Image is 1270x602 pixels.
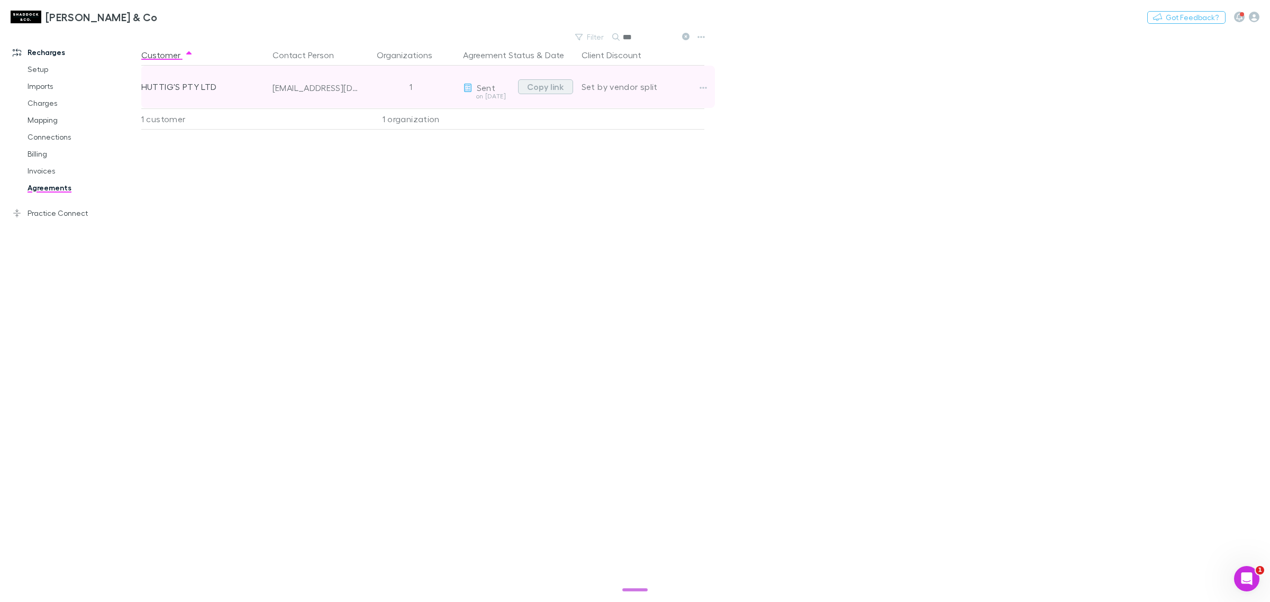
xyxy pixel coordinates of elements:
img: Shaddock & Co's Logo [11,11,41,23]
a: Practice Connect [2,205,149,222]
a: Setup [17,61,149,78]
div: Set by vendor split [582,66,704,108]
button: Copy link [518,79,573,94]
div: 1 customer [141,108,268,130]
button: Agreement Status [463,44,534,66]
span: Sent [477,83,495,93]
a: Charges [17,95,149,112]
button: Contact Person [273,44,347,66]
div: on [DATE] [463,93,514,99]
a: Billing [17,145,149,162]
button: Got Feedback? [1147,11,1226,24]
button: Date [545,44,564,66]
div: & [463,44,573,66]
a: Connections [17,129,149,145]
div: HUTTIG'S PTY LTD [141,66,264,108]
iframe: Intercom live chat [1234,566,1259,591]
a: [PERSON_NAME] & Co [4,4,164,30]
button: Customer [141,44,193,66]
a: Agreements [17,179,149,196]
div: 1 organization [364,108,459,130]
div: [EMAIL_ADDRESS][DOMAIN_NAME] [273,83,359,93]
button: Organizations [377,44,445,66]
a: Recharges [2,44,149,61]
a: Imports [17,78,149,95]
a: Invoices [17,162,149,179]
h3: [PERSON_NAME] & Co [46,11,158,23]
div: 1 [364,66,459,108]
span: 1 [1256,566,1264,574]
button: Client Discount [582,44,654,66]
button: Filter [570,31,610,43]
a: Mapping [17,112,149,129]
